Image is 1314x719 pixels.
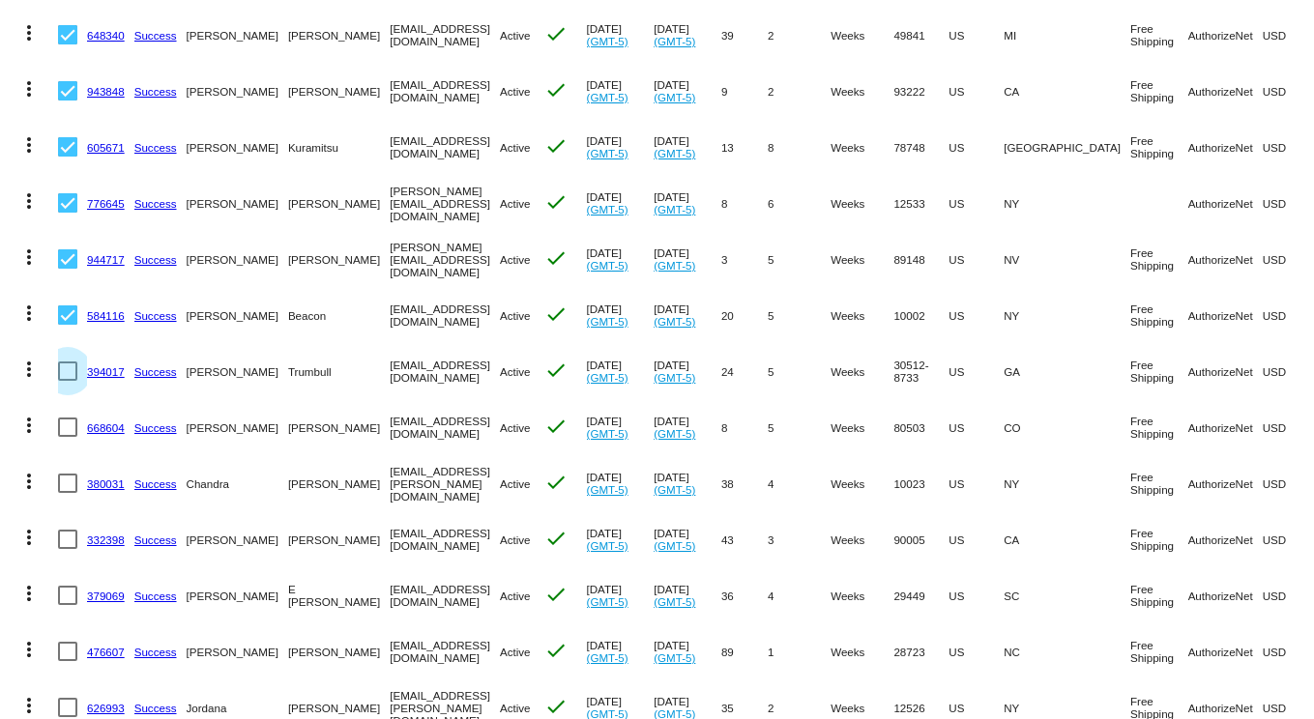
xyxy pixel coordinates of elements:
[587,595,628,608] a: (GMT-5)
[768,231,831,287] mat-cell: 5
[893,287,949,343] mat-cell: 10002
[949,567,1004,623] mat-cell: US
[500,141,531,154] span: Active
[831,511,893,567] mat-cell: Weeks
[1004,511,1130,567] mat-cell: CA
[654,7,721,63] mat-cell: [DATE]
[544,471,568,494] mat-icon: check
[390,511,500,567] mat-cell: [EMAIL_ADDRESS][DOMAIN_NAME]
[500,702,531,714] span: Active
[831,287,893,343] mat-cell: Weeks
[1004,119,1130,175] mat-cell: [GEOGRAPHIC_DATA]
[1130,623,1188,679] mat-cell: Free Shipping
[87,533,125,546] a: 332398
[654,455,721,511] mat-cell: [DATE]
[721,7,768,63] mat-cell: 39
[87,646,125,658] a: 476607
[893,231,949,287] mat-cell: 89148
[390,175,500,231] mat-cell: [PERSON_NAME][EMAIL_ADDRESS][DOMAIN_NAME]
[654,595,695,608] a: (GMT-5)
[87,141,125,154] a: 605671
[500,477,531,490] span: Active
[654,315,695,328] a: (GMT-5)
[893,623,949,679] mat-cell: 28723
[1004,287,1130,343] mat-cell: NY
[17,582,41,605] mat-icon: more_vert
[587,259,628,272] a: (GMT-5)
[17,470,41,493] mat-icon: more_vert
[587,511,655,567] mat-cell: [DATE]
[721,119,768,175] mat-cell: 13
[893,511,949,567] mat-cell: 90005
[1188,399,1263,455] mat-cell: AuthorizeNet
[654,567,721,623] mat-cell: [DATE]
[587,539,628,552] a: (GMT-5)
[949,511,1004,567] mat-cell: US
[1188,287,1263,343] mat-cell: AuthorizeNet
[1188,343,1263,399] mat-cell: AuthorizeNet
[87,197,125,210] a: 776645
[288,287,390,343] mat-cell: Beacon
[544,302,568,326] mat-icon: check
[288,175,390,231] mat-cell: [PERSON_NAME]
[134,477,177,490] a: Success
[134,141,177,154] a: Success
[1188,511,1263,567] mat-cell: AuthorizeNet
[87,365,125,378] a: 394017
[87,309,125,322] a: 584116
[500,421,531,434] span: Active
[587,35,628,47] a: (GMT-5)
[893,63,949,119] mat-cell: 93222
[17,526,41,549] mat-icon: more_vert
[17,414,41,437] mat-icon: more_vert
[949,343,1004,399] mat-cell: US
[17,21,41,44] mat-icon: more_vert
[1004,455,1130,511] mat-cell: NY
[768,175,831,231] mat-cell: 6
[390,287,500,343] mat-cell: [EMAIL_ADDRESS][DOMAIN_NAME]
[768,455,831,511] mat-cell: 4
[768,287,831,343] mat-cell: 5
[187,343,288,399] mat-cell: [PERSON_NAME]
[87,477,125,490] a: 380031
[544,246,568,270] mat-icon: check
[1004,175,1130,231] mat-cell: NY
[288,455,390,511] mat-cell: [PERSON_NAME]
[768,567,831,623] mat-cell: 4
[949,7,1004,63] mat-cell: US
[949,231,1004,287] mat-cell: US
[721,63,768,119] mat-cell: 9
[768,399,831,455] mat-cell: 5
[134,533,177,546] a: Success
[949,175,1004,231] mat-cell: US
[831,7,893,63] mat-cell: Weeks
[587,567,655,623] mat-cell: [DATE]
[1130,7,1188,63] mat-cell: Free Shipping
[893,567,949,623] mat-cell: 29449
[390,343,500,399] mat-cell: [EMAIL_ADDRESS][DOMAIN_NAME]
[654,203,695,216] a: (GMT-5)
[831,567,893,623] mat-cell: Weeks
[187,287,288,343] mat-cell: [PERSON_NAME]
[949,455,1004,511] mat-cell: US
[134,253,177,266] a: Success
[831,455,893,511] mat-cell: Weeks
[87,29,125,42] a: 648340
[17,694,41,717] mat-icon: more_vert
[654,623,721,679] mat-cell: [DATE]
[390,63,500,119] mat-cell: [EMAIL_ADDRESS][DOMAIN_NAME]
[544,695,568,718] mat-icon: check
[187,119,288,175] mat-cell: [PERSON_NAME]
[893,7,949,63] mat-cell: 49841
[721,287,768,343] mat-cell: 20
[721,511,768,567] mat-cell: 43
[288,7,390,63] mat-cell: [PERSON_NAME]
[500,590,531,602] span: Active
[1004,7,1130,63] mat-cell: MI
[288,623,390,679] mat-cell: [PERSON_NAME]
[587,343,655,399] mat-cell: [DATE]
[587,455,655,511] mat-cell: [DATE]
[587,203,628,216] a: (GMT-5)
[1130,343,1188,399] mat-cell: Free Shipping
[288,119,390,175] mat-cell: Kuramitsu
